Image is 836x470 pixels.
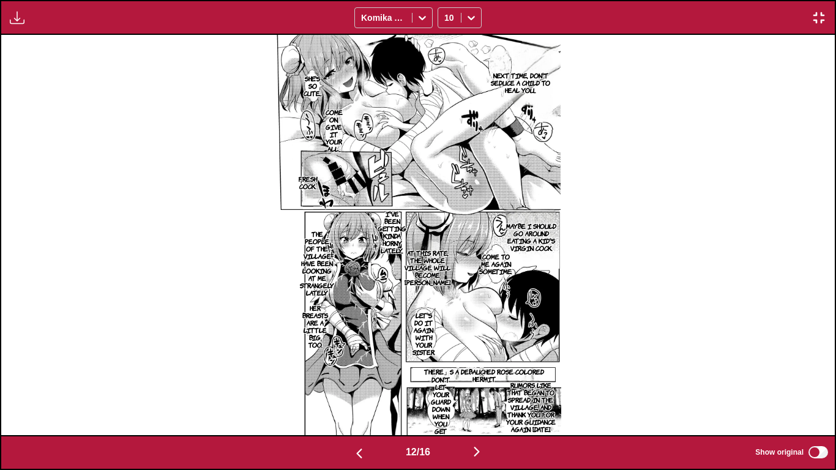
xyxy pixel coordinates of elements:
[501,379,561,435] p: Rumors like that began to spread in the village, and thank you for your guidance again [DATE].
[375,207,409,256] p: I've been getting kinda horny lately...
[469,444,484,459] img: Next page
[412,365,556,385] p: There」s a debauched rose-colored hermit
[297,228,337,299] p: The people of the village have been looking at me strangely lately
[427,373,455,444] p: Don't let your guard down when you get home.
[410,309,438,358] p: Let's do it again with your sister.
[275,35,561,435] img: Manga Panel
[477,250,515,277] p: Come to me again sometime.
[402,247,453,288] p: At this rate, the whole village will become [PERSON_NAME].
[755,448,804,457] span: Show original
[301,72,324,99] p: She's so cute...
[10,10,24,25] img: Download translated images
[300,302,330,351] p: Her breasts are a little big, too.
[808,446,828,458] input: Show original
[504,220,559,254] p: Maybe I should go around eating a kid's virgin cock.
[352,446,367,461] img: Previous page
[481,69,561,96] p: Next time, don't seduce a child to heal you...
[296,173,319,192] p: Fresh cock.
[406,447,430,458] span: 12 / 16
[323,106,345,155] p: Come on, give it your all...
